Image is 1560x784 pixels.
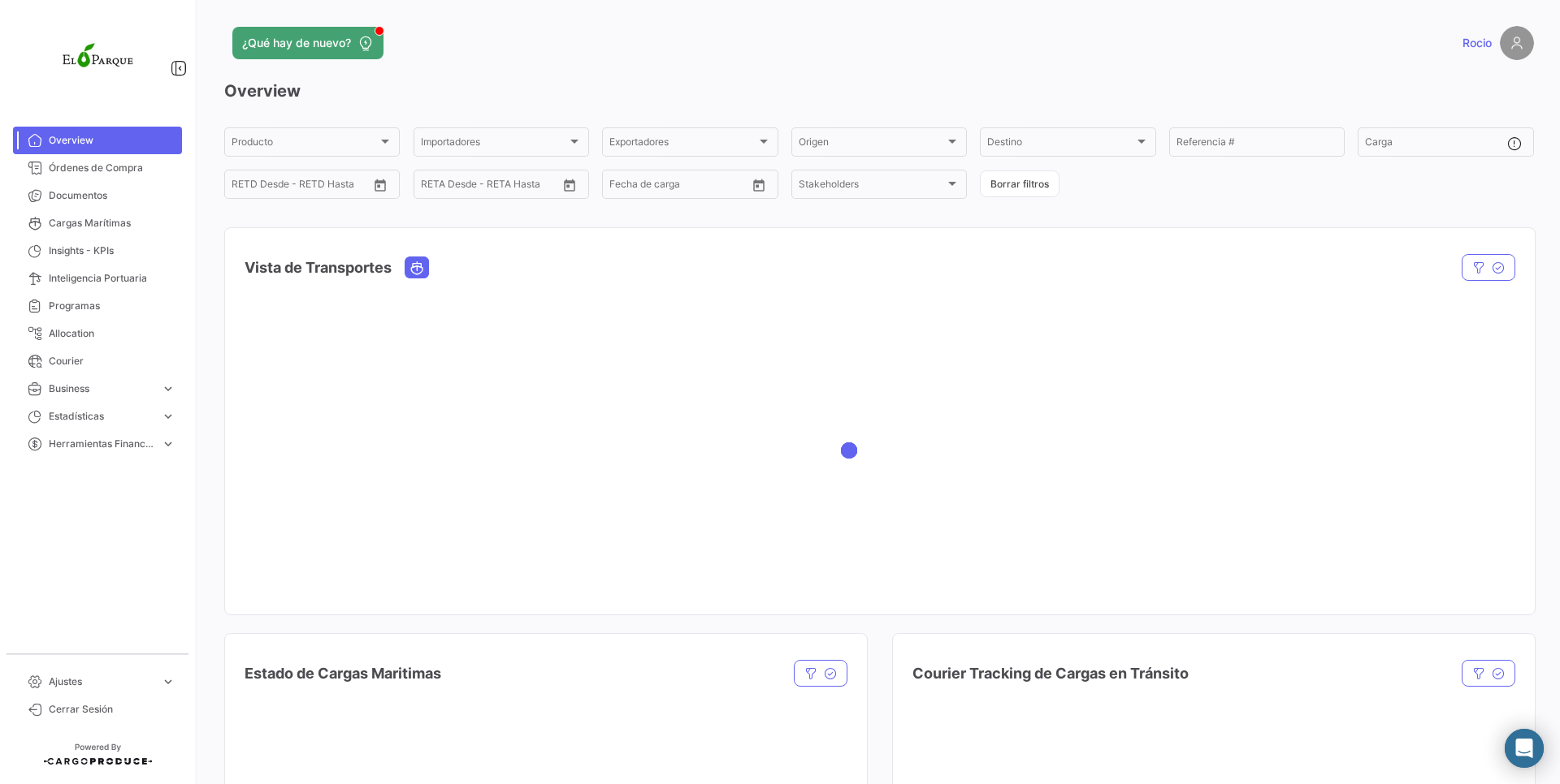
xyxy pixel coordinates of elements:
[799,181,945,192] span: Stakeholders
[368,173,392,197] button: Open calendar
[13,154,182,182] a: Órdenes de Compra
[49,271,175,286] span: Inteligencia Portuaria
[13,237,182,265] a: Insights - KPIs
[799,139,945,150] span: Origen
[245,256,392,279] h4: Vista de Transportes
[1462,35,1492,51] span: Rocio
[609,181,611,192] input: Desde
[161,381,175,396] span: expand_more
[49,674,154,689] span: Ajustes
[405,257,428,278] button: Ocean
[49,216,175,230] span: Cargas Marítimas
[912,662,1189,685] h4: Courier Tracking de Cargas en Tránsito
[242,35,351,51] span: ¿Qué hay de nuevo?
[232,181,233,192] input: Desde
[161,437,175,451] span: expand_more
[49,381,154,396] span: Business
[49,409,154,424] span: Estadísticas
[57,19,138,101] img: logo-el-parque.png
[49,133,175,148] span: Overview
[13,182,182,209] a: Documentos
[49,354,175,368] span: Courier
[13,320,182,347] a: Allocation
[49,326,175,341] span: Allocation
[1500,26,1534,60] img: placeholder-user.png
[49,299,175,313] span: Programas
[49,161,175,175] span: Órdenes de Compra
[557,173,582,197] button: Open calendar
[232,27,383,59] button: ¿Qué hay de nuevo?
[13,127,182,154] a: Overview
[13,209,182,237] a: Cargas Marítimas
[622,181,687,192] input: Hasta
[245,662,441,685] h4: Estado de Cargas Maritimas
[609,139,756,150] span: Exportadores
[49,243,175,258] span: Insights - KPIs
[747,173,771,197] button: Open calendar
[421,181,422,192] input: Desde
[434,181,499,192] input: Hasta
[161,409,175,424] span: expand_more
[232,139,378,150] span: Producto
[245,181,310,192] input: Hasta
[49,702,175,717] span: Cerrar Sesión
[421,139,567,150] span: Importadores
[161,674,175,689] span: expand_more
[49,437,154,451] span: Herramientas Financieras
[13,265,182,292] a: Inteligencia Portuaria
[224,80,1534,102] h3: Overview
[1505,729,1544,768] div: Abrir Intercom Messenger
[49,188,175,203] span: Documentos
[13,347,182,375] a: Courier
[987,139,1133,150] span: Destino
[13,292,182,320] a: Programas
[980,170,1059,197] button: Borrar filtros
